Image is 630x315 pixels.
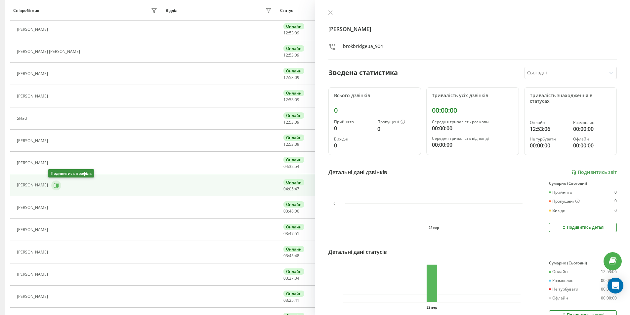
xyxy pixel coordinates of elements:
div: Прийнято [549,190,572,195]
div: Онлайн [283,23,304,29]
div: Детальні дані статусів [328,248,387,256]
span: 12 [283,97,288,102]
div: Розмовляє [549,278,573,283]
div: 0 [614,190,617,195]
span: 53 [289,30,294,36]
div: Сумарно (Сьогодні) [549,181,617,186]
span: 47 [295,186,299,192]
div: [PERSON_NAME] [17,183,50,187]
div: Співробітник [13,8,39,13]
text: 22 вер [429,226,439,230]
span: 09 [295,97,299,102]
text: 0 [333,202,335,206]
div: [PERSON_NAME] [17,94,50,98]
div: Онлайн [283,68,304,74]
div: Не турбувати [549,287,578,292]
span: 48 [295,253,299,258]
div: [PERSON_NAME] [17,138,50,143]
div: Онлайн [283,90,304,96]
span: 34 [295,275,299,281]
div: Статус [280,8,293,13]
div: : : [283,53,299,58]
span: 53 [289,141,294,147]
span: 51 [295,231,299,236]
div: Офлайн [573,137,611,141]
span: 00 [295,208,299,214]
span: 03 [283,275,288,281]
span: 45 [289,253,294,258]
div: [PERSON_NAME] [17,161,50,165]
div: Онлайн [283,112,304,119]
div: 0 [377,125,415,133]
div: [PERSON_NAME] [17,272,50,277]
div: brokbridgeua_904 [343,43,383,53]
div: Всього дзвінків [334,93,415,98]
div: Онлайн [283,201,304,208]
div: Пропущені [377,120,415,125]
div: 0 [334,141,372,149]
span: 04 [283,186,288,192]
div: Онлайн [530,120,568,125]
div: 00:00:00 [601,287,617,292]
div: Sklad [17,116,28,121]
div: 00:00:00 [432,124,513,132]
span: 53 [289,97,294,102]
div: Відділ [166,8,177,13]
span: 03 [283,208,288,214]
span: 48 [289,208,294,214]
div: Онлайн [283,291,304,297]
div: Open Intercom Messenger [608,278,623,294]
span: 09 [295,119,299,125]
div: Тривалість знаходження в статусах [530,93,611,104]
div: 0 [334,124,372,132]
span: 25 [289,297,294,303]
span: 03 [283,297,288,303]
div: Розмовляє [573,120,611,125]
div: 12:53:06 [530,125,568,133]
div: Середня тривалість розмови [432,120,513,124]
div: : : [283,142,299,147]
div: [PERSON_NAME] [17,27,50,32]
div: 00:00:00 [601,296,617,300]
div: 00:00:00 [573,141,611,149]
div: 12:53:06 [601,269,617,274]
div: : : [283,298,299,303]
div: Онлайн [283,45,304,52]
div: Онлайн [283,179,304,185]
span: 53 [289,52,294,58]
div: Не турбувати [530,137,568,141]
span: 12 [283,30,288,36]
div: [PERSON_NAME] [17,250,50,255]
div: [PERSON_NAME] [17,227,50,232]
div: Подивитись деталі [561,225,605,230]
div: 0 [334,106,415,114]
text: 22 вер [427,306,437,309]
div: Детальні дані дзвінків [328,168,387,176]
div: : : [283,75,299,80]
div: : : [283,98,299,102]
div: 00:00:00 [432,141,513,149]
div: Онлайн [283,224,304,230]
div: : : [283,276,299,281]
span: 04 [283,164,288,169]
button: Подивитись деталі [549,223,617,232]
div: 00:00:00 [601,278,617,283]
div: Офлайн [549,296,568,300]
div: Онлайн [549,269,568,274]
span: 53 [289,75,294,80]
div: [PERSON_NAME] [17,294,50,299]
span: 09 [295,75,299,80]
div: Сумарно (Сьогодні) [549,261,617,265]
div: Онлайн [283,157,304,163]
div: Онлайн [283,246,304,252]
span: 03 [283,253,288,258]
div: 0 [614,199,617,204]
div: : : [283,209,299,214]
div: Тривалість усіх дзвінків [432,93,513,98]
div: : : [283,187,299,191]
span: 12 [283,119,288,125]
div: Онлайн [283,135,304,141]
div: Вихідні [334,137,372,141]
span: 09 [295,141,299,147]
span: 27 [289,275,294,281]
